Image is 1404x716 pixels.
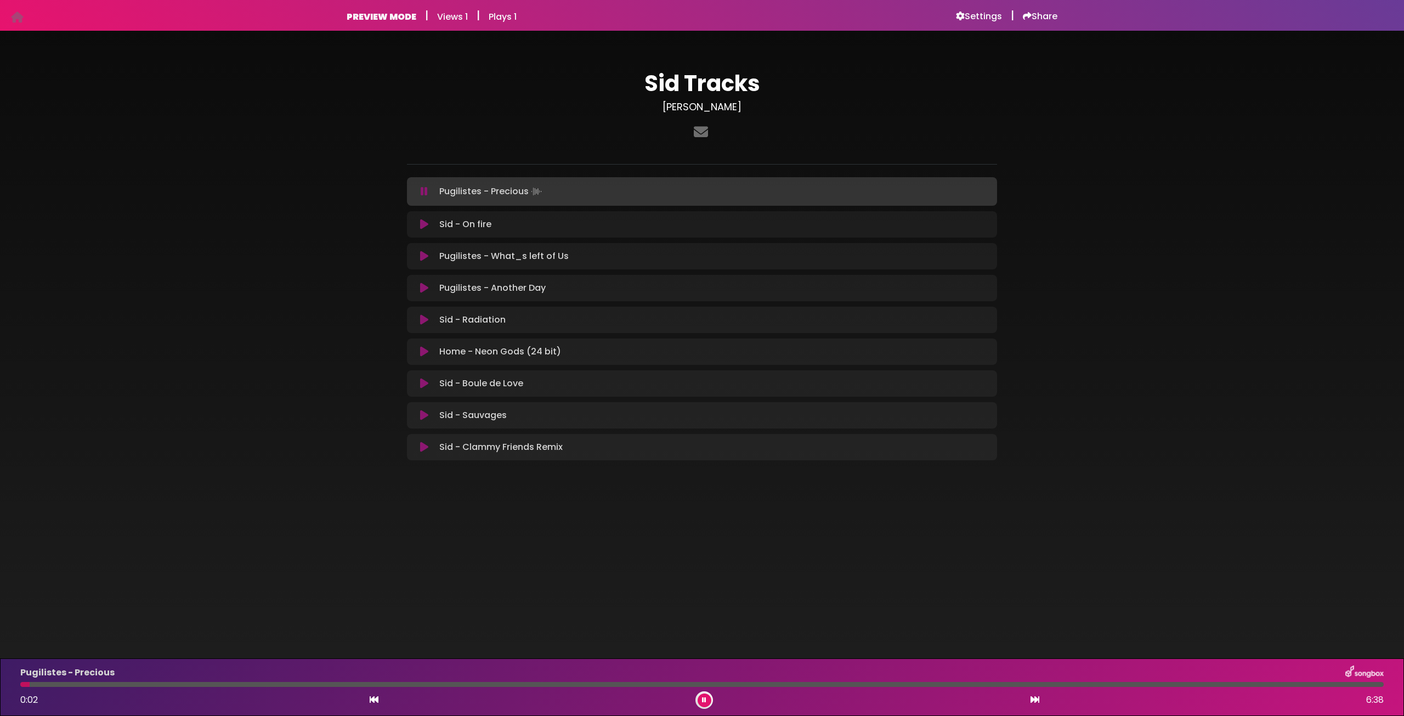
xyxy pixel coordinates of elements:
[439,377,523,390] p: Sid - Boule de Love
[529,184,544,199] img: waveform4.gif
[477,9,480,22] h5: |
[439,409,507,422] p: Sid - Sauvages
[1023,11,1057,22] a: Share
[407,101,997,113] h3: [PERSON_NAME]
[439,313,506,326] p: Sid - Radiation
[439,218,491,231] p: Sid - On fire
[437,12,468,22] h6: Views 1
[439,250,569,263] p: Pugilistes - What_s left of Us
[439,345,561,358] p: Home - Neon Gods (24 bit)
[956,11,1002,22] a: Settings
[425,9,428,22] h5: |
[347,12,416,22] h6: PREVIEW MODE
[489,12,517,22] h6: Plays 1
[439,281,546,295] p: Pugilistes - Another Day
[407,70,997,97] h1: Sid Tracks
[439,441,563,454] p: Sid - Clammy Friends Remix
[439,184,544,199] p: Pugilistes - Precious
[1011,9,1014,22] h5: |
